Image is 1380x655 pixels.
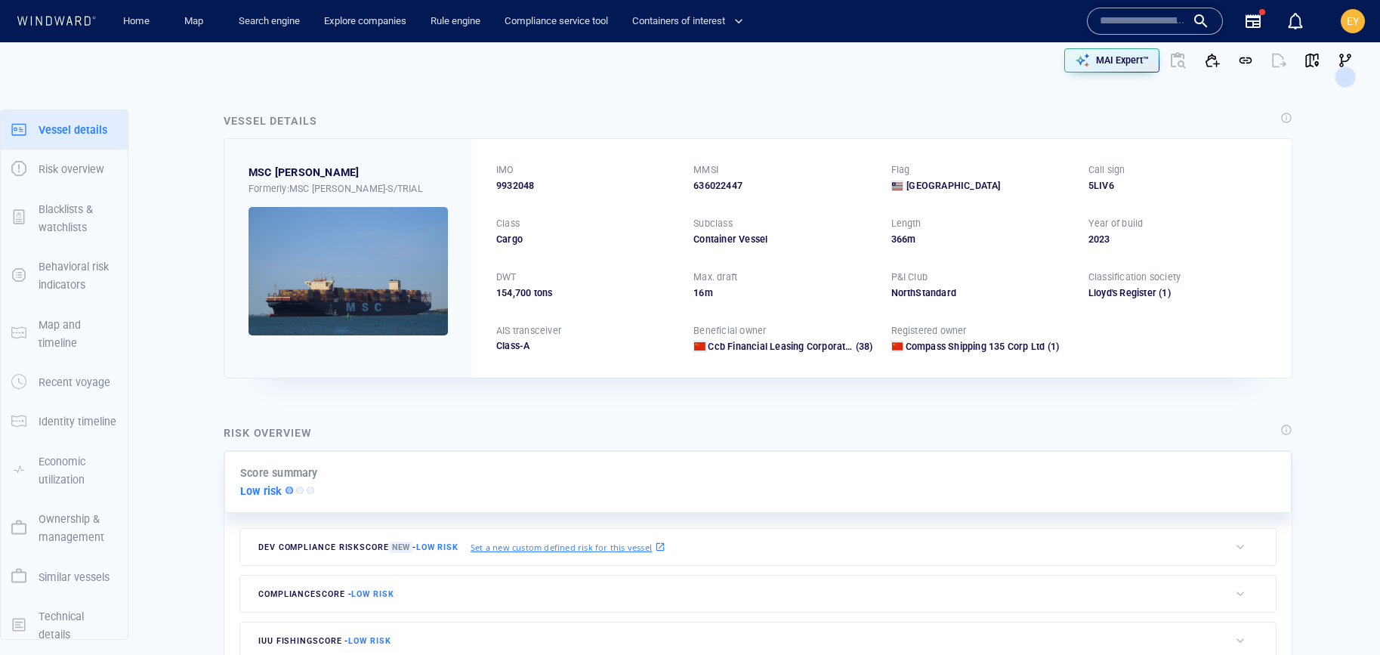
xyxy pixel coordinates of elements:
span: 16 [693,287,704,298]
button: Identity timeline [1,402,128,441]
a: Risk overview [1,162,128,176]
p: Behavioral risk indicators [39,258,117,295]
p: Year of build [1088,217,1144,230]
p: AIS transceiver [496,324,561,338]
span: 9932048 [496,179,534,193]
div: Lloyd's Register [1088,286,1267,300]
button: Add to vessel list [1196,44,1229,77]
div: Container Vessel [693,233,872,246]
p: Set a new custom defined risk for this vessel [471,541,652,554]
a: Recent voyage [1,375,128,389]
button: Home [112,8,160,35]
button: Map [172,8,221,35]
p: Identity timeline [39,412,116,431]
button: MAI Expert™ [1064,48,1159,73]
div: Formerly: MSC [PERSON_NAME]-S/TRIAL [249,182,448,196]
span: m [705,287,713,298]
button: Economic utilization [1,442,128,500]
a: Similar vessels [1,569,128,583]
a: Identity timeline [1,414,128,428]
button: Recent voyage [1,363,128,402]
button: Behavioral risk indicators [1,247,128,305]
a: Home [117,8,156,35]
span: (1) [1156,286,1267,300]
p: Similar vessels [39,568,110,586]
p: Length [891,217,922,230]
p: Risk overview [39,160,104,178]
a: Compass Shipping 135 Corp Ltd (1) [906,340,1060,354]
span: (38) [853,340,872,354]
p: Ownership & management [39,510,117,547]
a: Behavioral risk indicators [1,268,128,283]
button: EY [1338,6,1368,36]
a: Technical details [1,617,128,632]
p: Beneficial owner [693,324,766,338]
div: Vessel details [224,112,317,130]
span: EY [1347,15,1360,27]
button: Similar vessels [1,558,128,597]
span: Low risk [351,589,394,599]
p: P&I Club [891,270,928,284]
button: Ownership & management [1,499,128,558]
button: Risk overview [1,150,128,189]
p: Classification society [1088,270,1181,284]
a: Explore companies [318,8,412,35]
p: Subclass [693,217,733,230]
div: Notification center [1286,12,1304,30]
div: Risk overview [224,424,312,442]
span: Low risk [348,636,391,646]
p: Economic utilization [39,453,117,490]
div: Cargo [496,233,675,246]
span: MSC TAYLOR [249,163,359,181]
a: Economic utilization [1,462,128,477]
iframe: Chat [1316,587,1369,644]
p: MMSI [693,163,718,177]
p: Score summary [240,464,318,482]
a: Map and timeline [1,326,128,340]
div: 154,700 tons [496,286,675,300]
p: Technical details [39,607,117,644]
span: IUU Fishing score - [258,636,391,646]
a: Search engine [233,8,306,35]
p: Map and timeline [39,316,117,353]
p: Vessel details [39,121,107,139]
div: MSC [PERSON_NAME] [249,163,359,181]
a: Ccb Financial Leasing Corporation Limited (38) [708,340,872,354]
a: Vessel details [1,122,128,136]
a: Set a new custom defined risk for this vessel [471,539,665,555]
a: Map [178,8,215,35]
a: Blacklists & watchlists [1,210,128,224]
a: Compliance service tool [499,8,614,35]
span: Dev Compliance risk score - [258,542,458,553]
span: Containers of interest [632,13,743,30]
a: Ownership & management [1,521,128,535]
img: 6449496da9e5da44ac8b89ab_0 [249,207,448,335]
button: Get link [1229,44,1262,77]
p: Flag [891,163,910,177]
span: 366 [891,233,908,245]
button: Vessel details [1,110,128,150]
span: (1) [1045,340,1059,354]
div: 2023 [1088,233,1267,246]
span: m [907,233,915,245]
div: NorthStandard [891,286,1070,300]
span: compliance score - [258,589,394,599]
span: New [389,542,412,553]
p: Low risk [240,482,282,500]
div: 636022447 [693,179,872,193]
span: Class-A [496,340,529,351]
p: Recent voyage [39,373,110,391]
p: Blacklists & watchlists [39,200,117,237]
p: Registered owner [891,324,967,338]
p: DWT [496,270,517,284]
div: Lloyd's Register [1088,286,1156,300]
button: Rule engine [424,8,486,35]
button: Technical details [1,597,128,655]
span: Ccb Financial Leasing Corporation Limited [708,341,894,352]
span: Low risk [416,542,458,552]
p: Call sign [1088,163,1125,177]
button: Blacklists & watchlists [1,190,128,248]
span: Compass Shipping 135 Corp Ltd [906,341,1045,352]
